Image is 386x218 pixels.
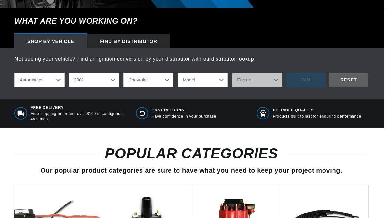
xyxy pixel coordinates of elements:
[178,73,228,87] select: Model
[211,56,254,62] a: distributor lookup
[69,73,119,87] select: Year
[273,114,361,119] p: Products built to last for enduring performance
[273,108,361,113] span: RELIABLE QUALITY
[232,73,282,87] select: Engine
[41,167,342,174] span: Our popular product categories are sure to have what you need to keep your project moving.
[87,34,170,48] div: Find by Distributor
[151,108,217,113] span: Easy Returns
[14,34,87,48] div: Shop by vehicle
[14,147,368,160] h2: POPULAR CATEGORIES
[31,111,126,122] p: Free shipping on orders over $100 in contiguous 48 states.
[329,73,368,87] div: RESET
[31,105,126,110] span: Free Delivery
[14,55,368,63] p: Not seeing your vehicle? Find an ignition conversion by your distributor with our
[151,114,217,119] p: Have confidence in your purchase.
[14,73,65,87] select: Ride Type
[123,73,174,87] select: Make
